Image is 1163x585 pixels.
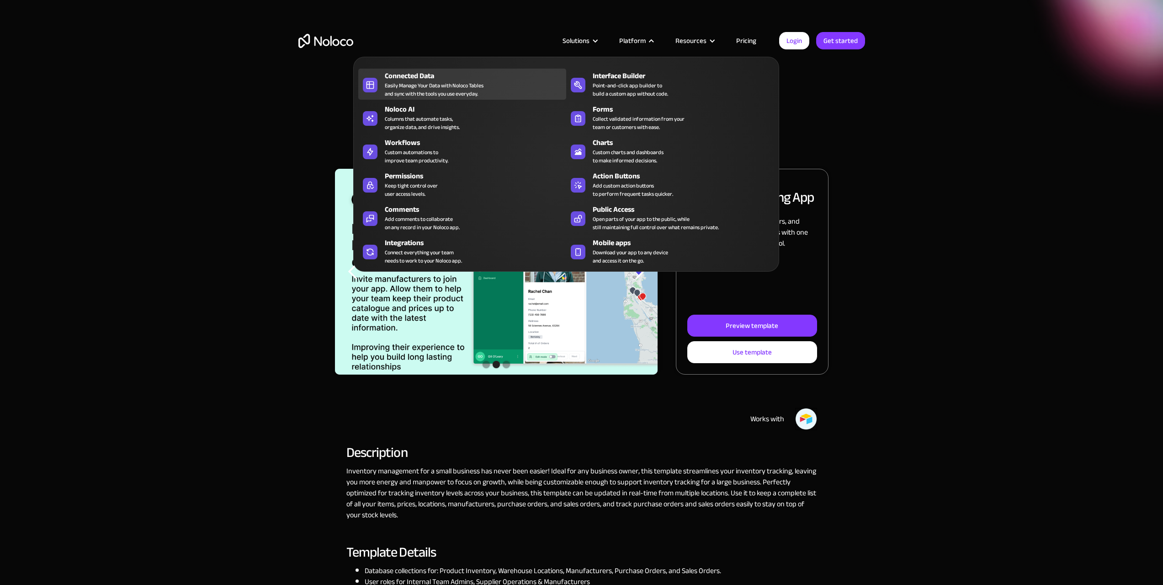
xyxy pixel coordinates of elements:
[593,137,778,148] div: Charts
[816,32,865,49] a: Get started
[346,466,817,521] p: Inventory management for a small business has never been easier! Ideal for any business owner, th...
[750,413,784,424] div: Works with
[503,361,510,368] div: Show slide 3 of 3
[726,320,778,332] div: Preview template
[385,104,570,115] div: Noloco AI
[385,204,570,215] div: Comments
[335,169,658,375] div: 2 of 3
[358,236,566,267] a: IntegrationsConnect everything your teamneeds to work to your Noloco app.
[358,202,566,233] a: CommentsAdd comments to collaborateon any record in your Noloco app.
[621,169,658,375] div: next slide
[593,148,664,165] div: Custom charts and dashboards to make informed decisions.
[608,35,664,47] div: Platform
[795,408,817,430] img: Airtable
[593,115,685,131] div: Collect validated information from your team or customers with ease.
[593,81,668,98] div: Point-and-click app builder to build a custom app without code.
[551,35,608,47] div: Solutions
[593,248,668,265] span: Download your app to any device and access it on the go.
[385,81,483,98] div: Easily Manage Your Data with Noloco Tables and sync with the tools you use everyday.
[593,204,778,215] div: Public Access
[346,448,817,456] h2: Description
[593,182,673,198] div: Add custom action buttons to perform frequent tasks quicker.
[358,69,566,100] a: Connected DataEasily Manage Your Data with Noloco Tablesand sync with the tools you use everyday.
[593,70,778,81] div: Interface Builder
[385,237,570,248] div: Integrations
[353,44,779,272] nav: Platform
[619,35,646,47] div: Platform
[358,135,566,166] a: WorkflowsCustom automations toimprove team productivity.
[493,361,500,368] div: Show slide 2 of 3
[358,102,566,133] a: Noloco AIColumns that automate tasks,organize data, and drive insights.
[385,171,570,182] div: Permissions
[563,35,589,47] div: Solutions
[593,104,778,115] div: Forms
[358,169,566,200] a: PermissionsKeep tight control overuser access levels.
[779,32,809,49] a: Login
[593,215,719,231] div: Open parts of your app to the public, while still maintaining full control over what remains priv...
[566,69,774,100] a: Interface BuilderPoint-and-click app builder tobuild a custom app without code.
[385,137,570,148] div: Workflows
[385,248,462,265] div: Connect everything your team needs to work to your Noloco app.
[566,102,774,133] a: FormsCollect validated information from yourteam or customers with ease.
[725,35,768,47] a: Pricing
[385,115,460,131] div: Columns that automate tasks, organize data, and drive insights.
[566,135,774,166] a: ChartsCustom charts and dashboardsto make informed decisions.
[335,169,658,375] div: carousel
[593,171,778,182] div: Action Buttons
[733,346,772,358] div: Use template
[335,169,372,375] div: previous slide
[346,548,765,556] h2: Template Details
[385,70,570,81] div: Connected Data
[664,35,725,47] div: Resources
[566,202,774,233] a: Public AccessOpen parts of your app to the public, whilestill maintaining full control over what ...
[298,34,353,48] a: home
[483,361,490,368] div: Show slide 1 of 3
[687,341,817,363] a: Use template
[675,35,706,47] div: Resources
[385,182,438,198] div: Keep tight control over user access levels.
[566,236,774,267] a: Mobile appsDownload your app to any deviceand access it on the go.
[593,237,778,248] div: Mobile apps
[566,169,774,200] a: Action ButtonsAdd custom action buttonsto perform frequent tasks quicker.
[385,215,460,231] div: Add comments to collaborate on any record in your Noloco app.
[385,148,448,165] div: Custom automations to improve team productivity.
[365,565,765,576] li: Database collections for: Product Inventory, Warehouse Locations, Manufacturers, Purchase Orders,...
[687,315,817,337] a: Preview template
